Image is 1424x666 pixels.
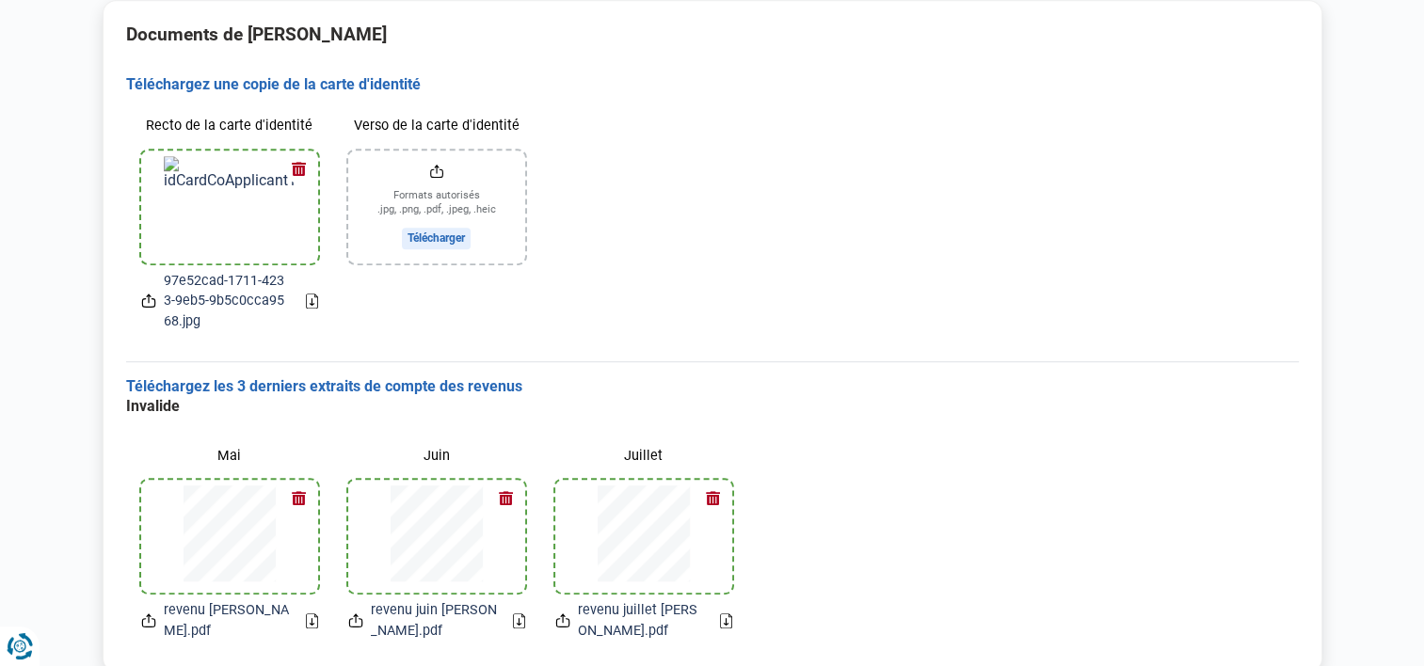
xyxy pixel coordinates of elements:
span: 97e52cad-1711-4233-9eb5-9b5c0cca9568.jpg [164,271,291,332]
a: Download [513,613,525,628]
label: Juin [348,439,525,472]
a: Download [306,613,318,628]
span: revenu juin [PERSON_NAME].pdf [371,600,498,641]
img: idCardCoApplicant1File [164,156,296,258]
a: Download [720,613,732,628]
h3: Téléchargez une copie de la carte d'identité [126,75,1299,95]
h3: Téléchargez les 3 derniers extraits de compte des revenus [126,377,1299,397]
span: revenu juillet [PERSON_NAME].pdf [578,600,705,641]
span: revenu [PERSON_NAME].pdf [164,600,291,641]
h2: Documents de [PERSON_NAME] [126,24,1299,45]
label: Mai [141,439,318,472]
label: Juillet [555,439,732,472]
label: Verso de la carte d'identité [348,110,525,143]
a: Download [306,293,318,309]
div: Invalide [126,397,747,417]
label: Recto de la carte d'identité [141,110,318,143]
